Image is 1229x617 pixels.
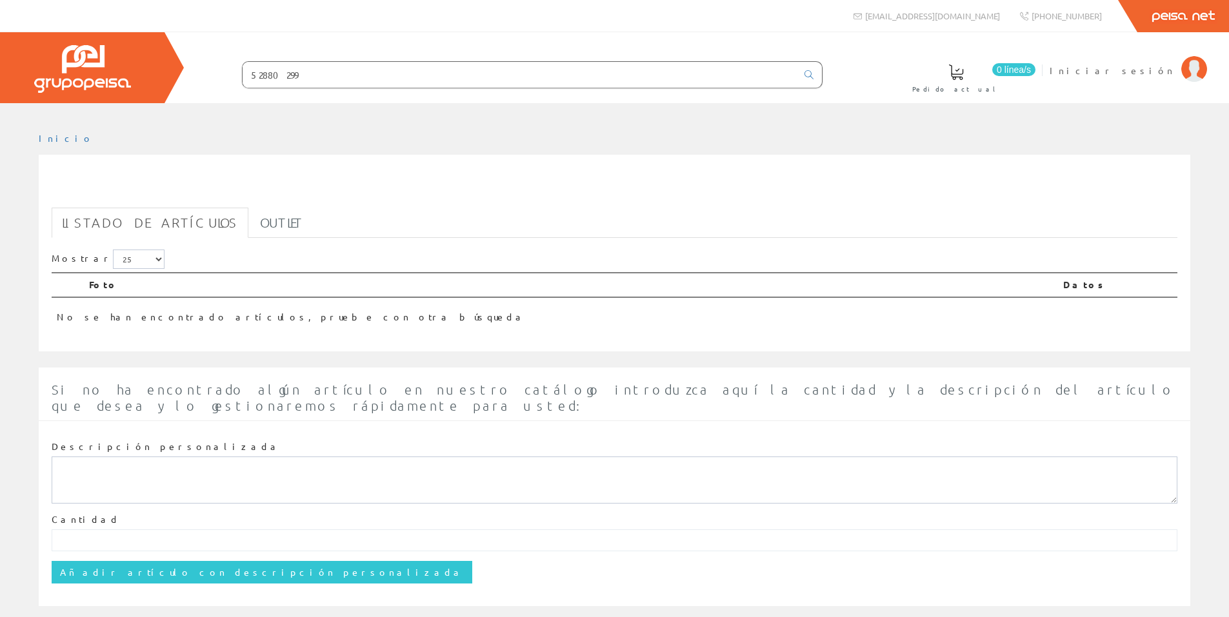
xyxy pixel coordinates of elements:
a: Inicio [39,132,94,144]
h1: 52880299 [52,175,1177,201]
select: Mostrar [113,250,165,269]
span: Iniciar sesión [1050,64,1175,77]
a: Outlet [250,208,314,238]
label: Descripción personalizada [52,440,281,453]
label: Cantidad [52,513,120,526]
span: Pedido actual [912,83,1000,95]
span: Si no ha encontrado algún artículo en nuestro catálogo introduzca aquí la cantidad y la descripci... [52,382,1175,413]
input: Buscar ... [243,62,797,88]
span: 0 línea/s [992,63,1035,76]
label: Mostrar [52,250,165,269]
img: Grupo Peisa [34,45,131,93]
td: No se han encontrado artículos, pruebe con otra búsqueda [52,297,1058,329]
a: Iniciar sesión [1050,54,1207,66]
span: [PHONE_NUMBER] [1032,10,1102,21]
input: Añadir artículo con descripción personalizada [52,561,472,583]
th: Datos [1058,273,1177,297]
a: Listado de artículos [52,208,248,238]
th: Foto [84,273,1058,297]
span: [EMAIL_ADDRESS][DOMAIN_NAME] [865,10,1000,21]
